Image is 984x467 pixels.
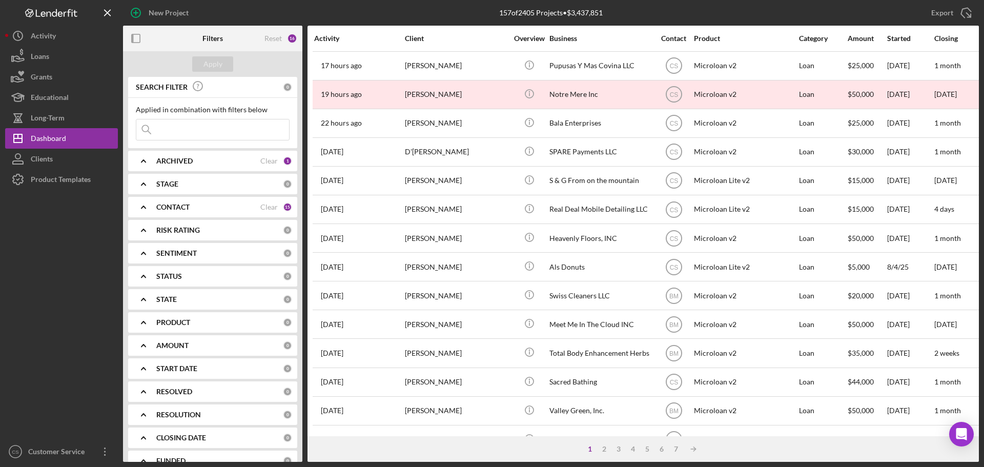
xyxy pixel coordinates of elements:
[499,9,603,17] div: 157 of 2405 Projects • $3,437,851
[260,157,278,165] div: Clear
[5,67,118,87] a: Grants
[136,83,188,91] b: SEARCH FILTER
[156,457,186,465] b: FUNDED
[283,272,292,281] div: 0
[654,445,669,453] div: 6
[669,177,678,185] text: CS
[5,441,118,462] button: CSCustomer Service
[887,110,933,137] div: [DATE]
[799,253,847,280] div: Loan
[5,87,118,108] button: Educational
[694,369,796,396] div: Microloan v2
[156,318,190,327] b: PRODUCT
[405,426,507,453] div: [PERSON_NAME]
[156,388,192,396] b: RESOLVED
[799,196,847,223] div: Loan
[156,411,201,419] b: RESOLUTION
[934,234,961,242] time: 1 month
[848,253,886,280] div: $5,000
[156,249,197,257] b: SENTIMENT
[934,349,959,357] time: 2 weeks
[549,311,652,338] div: Meet Me In The Cloud INC
[799,81,847,108] div: Loan
[887,339,933,367] div: [DATE]
[799,369,847,396] div: Loan
[260,203,278,211] div: Clear
[887,369,933,396] div: [DATE]
[321,62,362,70] time: 2025-08-12 22:32
[405,138,507,166] div: D'[PERSON_NAME]
[887,426,933,453] div: [DATE]
[156,157,193,165] b: ARCHIVED
[549,426,652,453] div: PortraitGoods, Inc.
[549,81,652,108] div: Notre Mere Inc
[5,128,118,149] a: Dashboard
[848,225,886,252] div: $50,000
[5,46,118,67] button: Loans
[202,34,223,43] b: Filters
[934,61,961,70] time: 1 month
[203,56,222,72] div: Apply
[848,138,886,166] div: $30,000
[321,378,343,386] time: 2025-08-06 00:11
[694,110,796,137] div: Microloan v2
[5,108,118,128] a: Long-Term
[887,138,933,166] div: [DATE]
[934,406,961,415] time: 1 month
[669,149,678,156] text: CS
[799,52,847,79] div: Loan
[887,167,933,194] div: [DATE]
[287,33,297,44] div: 16
[848,397,886,424] div: $50,000
[670,436,678,443] text: TP
[694,167,796,194] div: Microloan Lite v2
[283,318,292,327] div: 0
[934,377,961,386] time: 1 month
[405,167,507,194] div: [PERSON_NAME]
[156,272,182,280] b: STATUS
[669,321,679,328] text: BM
[405,282,507,309] div: [PERSON_NAME]
[321,435,343,443] time: 2025-08-05 22:18
[887,196,933,223] div: [DATE]
[654,34,693,43] div: Contact
[321,148,343,156] time: 2025-08-12 03:01
[669,263,678,271] text: CS
[640,445,654,453] div: 5
[31,67,52,90] div: Grants
[31,149,53,172] div: Clients
[549,110,652,137] div: Bala Enterprises
[887,397,933,424] div: [DATE]
[799,34,847,43] div: Category
[136,106,290,114] div: Applied in combination with filters below
[156,295,177,303] b: STATE
[549,369,652,396] div: Sacred Bathing
[5,26,118,46] button: Activity
[283,341,292,350] div: 0
[669,445,683,453] div: 7
[549,196,652,223] div: Real Deal Mobile Detailing LLC
[934,118,961,127] time: 1 month
[321,119,362,127] time: 2025-08-12 17:39
[669,408,679,415] text: BM
[405,110,507,137] div: [PERSON_NAME]
[669,91,678,98] text: CS
[192,56,233,72] button: Apply
[934,435,957,443] time: [DATE]
[694,34,796,43] div: Product
[611,445,626,453] div: 3
[694,253,796,280] div: Microloan Lite v2
[549,282,652,309] div: Swiss Cleaners LLC
[887,34,933,43] div: Started
[949,422,974,446] div: Open Intercom Messenger
[799,138,847,166] div: Loan
[283,456,292,465] div: 0
[156,364,197,373] b: START DATE
[321,349,343,357] time: 2025-08-06 02:01
[934,176,957,185] time: [DATE]
[31,46,49,69] div: Loans
[283,83,292,92] div: 0
[887,282,933,309] div: [DATE]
